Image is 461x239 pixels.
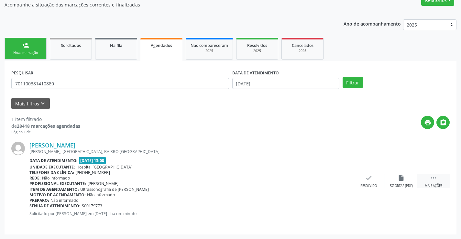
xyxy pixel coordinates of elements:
[87,192,115,198] span: Não informado
[79,157,106,164] span: [DATE] 13:00
[286,49,319,53] div: 2025
[232,78,339,89] input: Selecione um intervalo
[11,129,80,135] div: Página 1 de 1
[29,142,75,149] a: [PERSON_NAME]
[241,49,273,53] div: 2025
[191,49,228,53] div: 2025
[430,174,437,181] i: 
[398,174,405,181] i: insert_drive_file
[29,164,75,170] b: Unidade executante:
[360,184,377,188] div: Resolvido
[232,68,279,78] label: DATA DE ATENDIMENTO
[292,43,313,48] span: Cancelados
[11,142,25,155] img: img
[80,187,149,192] span: Ultrassonografia de [PERSON_NAME]
[61,43,81,48] span: Solicitados
[5,1,321,8] p: Acompanhe a situação das marcações correntes e finalizadas
[365,174,372,181] i: check
[29,203,81,209] b: Senha de atendimento:
[343,77,363,88] button: Filtrar
[425,184,442,188] div: Mais ações
[191,43,228,48] span: Não compareceram
[29,149,353,154] div: [PERSON_NAME], [GEOGRAPHIC_DATA], BAIRRO [GEOGRAPHIC_DATA]
[29,170,74,175] b: Telefone da clínica:
[11,98,50,109] button: Mais filtroskeyboard_arrow_down
[29,198,49,203] b: Preparo:
[151,43,172,48] span: Agendados
[87,181,118,186] span: [PERSON_NAME]
[424,119,431,126] i: print
[29,211,353,216] p: Solicitado por [PERSON_NAME] em [DATE] - há um minuto
[29,192,86,198] b: Motivo de agendamento:
[29,175,41,181] b: Rede:
[42,175,70,181] span: Não informado
[344,19,401,27] p: Ano de acompanhamento
[75,170,110,175] span: [PHONE_NUMBER]
[29,187,79,192] b: Item de agendamento:
[440,119,447,126] i: 
[76,164,132,170] span: Hospital [GEOGRAPHIC_DATA]
[110,43,122,48] span: Na fila
[247,43,267,48] span: Resolvidos
[11,123,80,129] div: de
[22,42,29,49] div: person_add
[436,116,450,129] button: 
[390,184,413,188] div: Exportar (PDF)
[17,123,80,129] strong: 28418 marcações agendadas
[29,181,86,186] b: Profissional executante:
[9,50,42,55] div: Nova marcação
[29,158,78,163] b: Data de atendimento:
[82,203,102,209] span: S00179773
[39,100,46,107] i: keyboard_arrow_down
[50,198,78,203] span: Não informado
[11,78,229,89] input: Nome, CNS
[421,116,434,129] button: print
[11,68,33,78] label: PESQUISAR
[11,116,80,123] div: 1 item filtrado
